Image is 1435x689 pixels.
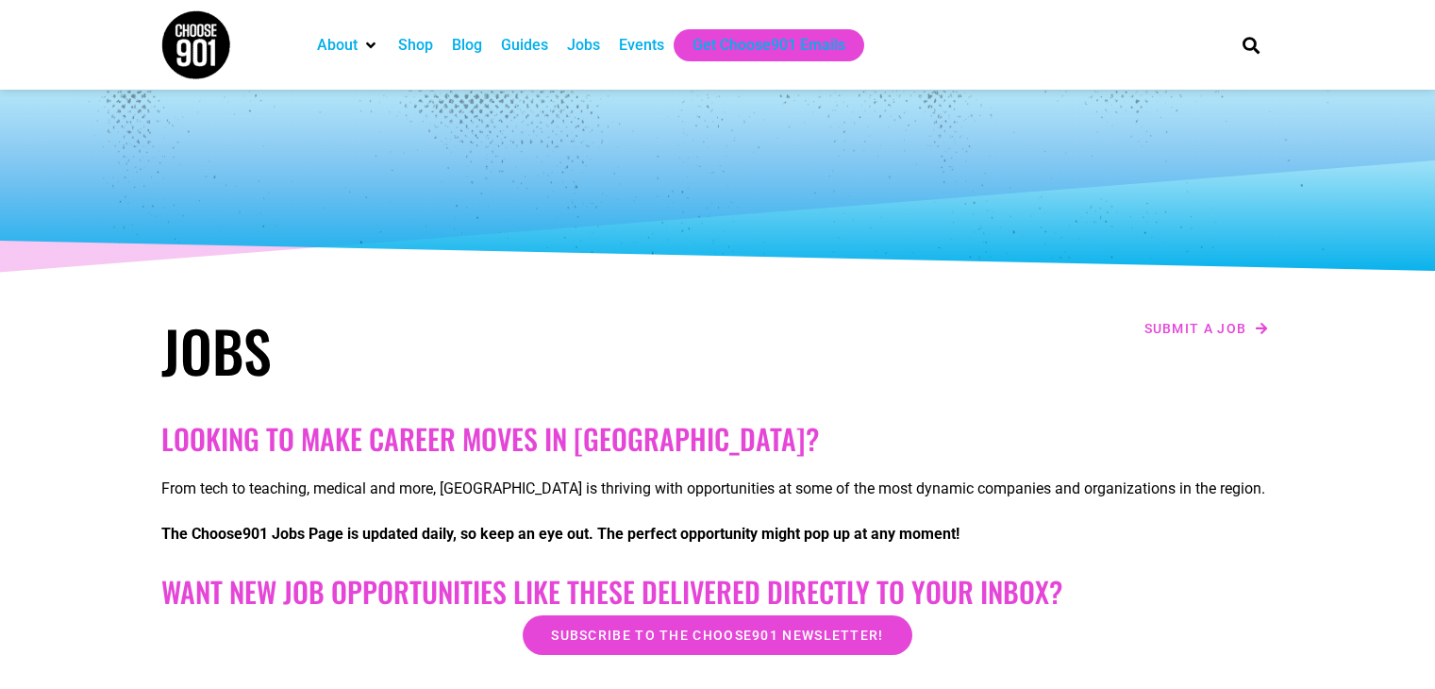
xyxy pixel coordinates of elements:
[308,29,389,61] div: About
[523,615,911,655] a: Subscribe to the Choose901 newsletter!
[398,34,433,57] a: Shop
[1139,316,1275,341] a: Submit a job
[161,575,1275,609] h2: Want New Job Opportunities like these Delivered Directly to your Inbox?
[308,29,1210,61] nav: Main nav
[317,34,358,57] a: About
[1144,322,1247,335] span: Submit a job
[161,478,1275,500] p: From tech to teaching, medical and more, [GEOGRAPHIC_DATA] is thriving with opportunities at some...
[1235,29,1266,60] div: Search
[501,34,548,57] a: Guides
[161,422,1275,456] h2: Looking to make career moves in [GEOGRAPHIC_DATA]?
[161,525,959,543] strong: The Choose901 Jobs Page is updated daily, so keep an eye out. The perfect opportunity might pop u...
[692,34,845,57] a: Get Choose901 Emails
[452,34,482,57] a: Blog
[567,34,600,57] a: Jobs
[161,316,709,384] h1: Jobs
[551,629,883,642] span: Subscribe to the Choose901 newsletter!
[619,34,664,57] a: Events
